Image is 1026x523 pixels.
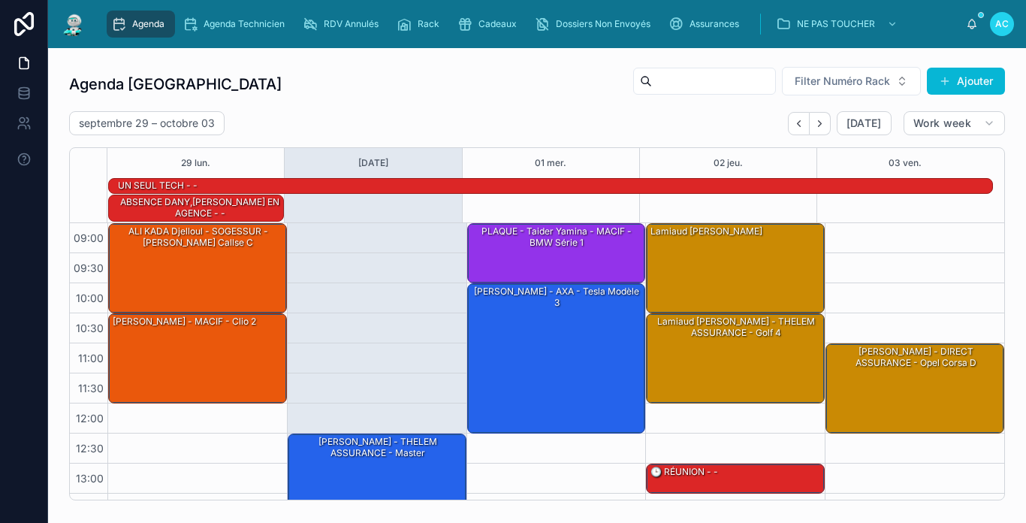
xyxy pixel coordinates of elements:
div: [PERSON_NAME] - DIRECT ASSURANCE - Opel corsa d [828,345,1003,370]
span: 13:00 [72,472,107,485]
button: Work week [904,111,1005,135]
button: Select Button [782,67,921,95]
span: Assurances [690,18,739,30]
a: Dossiers Non Envoyés [530,11,661,38]
div: [PERSON_NAME] - THELEM ASSURANCE - master [288,434,466,523]
div: 🕒 RÉUNION - - [647,464,824,493]
div: Lamiaud [PERSON_NAME] [647,224,824,313]
a: Agenda [107,11,175,38]
span: 11:30 [74,382,107,395]
div: ALI KADA Djelloul - SOGESSUR - [PERSON_NAME] callse c [109,224,286,313]
div: [PERSON_NAME] - AXA - Tesla modèle 3 [468,284,645,433]
span: 11:00 [74,352,107,364]
span: 09:30 [70,261,107,274]
a: Agenda Technicien [178,11,295,38]
span: Cadeaux [478,18,517,30]
button: 29 lun. [181,148,210,178]
span: [DATE] [846,116,882,130]
a: Assurances [664,11,750,38]
span: 12:30 [72,442,107,455]
span: 10:00 [72,292,107,304]
span: RDV Annulés [324,18,379,30]
span: Agenda [132,18,164,30]
span: AC [995,18,1009,30]
span: Work week [913,116,971,130]
div: ABSENCE DANY,[PERSON_NAME] EN AGENCE - - [116,195,283,220]
div: UN SEUL TECH - - [116,178,199,193]
div: [PERSON_NAME] - MACIF - clio 2 [109,314,286,403]
button: Ajouter [927,68,1005,95]
button: Next [810,112,831,135]
div: [PERSON_NAME] - THELEM ASSURANCE - master [291,435,465,460]
button: [DATE] [358,148,388,178]
div: Lamiaud [PERSON_NAME] [649,225,764,238]
span: Agenda Technicien [204,18,285,30]
h2: septembre 29 – octobre 03 [79,116,215,131]
button: 01 mer. [535,148,566,178]
span: 10:30 [72,322,107,334]
a: NE PAS TOUCHER [771,11,905,38]
span: 12:00 [72,412,107,425]
img: App logo [60,12,87,36]
span: Filter Numéro Rack [795,74,890,89]
div: [PERSON_NAME] - DIRECT ASSURANCE - Opel corsa d [826,344,1003,433]
div: ALI KADA Djelloul - SOGESSUR - [PERSON_NAME] callse c [111,225,285,249]
div: Lamiaud [PERSON_NAME] - THELEM ASSURANCE - golf 4 [649,315,823,340]
button: Back [788,112,810,135]
div: scrollable content [99,8,966,41]
div: [PERSON_NAME] - AXA - Tesla modèle 3 [470,285,644,310]
a: RDV Annulés [298,11,389,38]
div: ABSENCE DANY,MICHEL SEUL EN AGENCE - - [116,195,283,221]
a: Cadeaux [453,11,527,38]
span: Dossiers Non Envoyés [556,18,650,30]
button: 03 ven. [889,148,922,178]
button: 02 jeu. [714,148,743,178]
div: 🕒 RÉUNION - - [649,465,720,479]
div: [PERSON_NAME] - MACIF - clio 2 [111,315,258,328]
h1: Agenda [GEOGRAPHIC_DATA] [69,74,282,95]
button: [DATE] [837,111,892,135]
div: PLAQUE - Taider Yamina - MACIF - BMW série 1 [468,224,645,283]
div: PLAQUE - Taider Yamina - MACIF - BMW série 1 [470,225,644,249]
div: UN SEUL TECH - - [116,179,199,192]
a: Rack [392,11,450,38]
span: NE PAS TOUCHER [797,18,875,30]
div: Lamiaud [PERSON_NAME] - THELEM ASSURANCE - golf 4 [647,314,824,403]
span: Rack [418,18,439,30]
span: 09:00 [70,231,107,244]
